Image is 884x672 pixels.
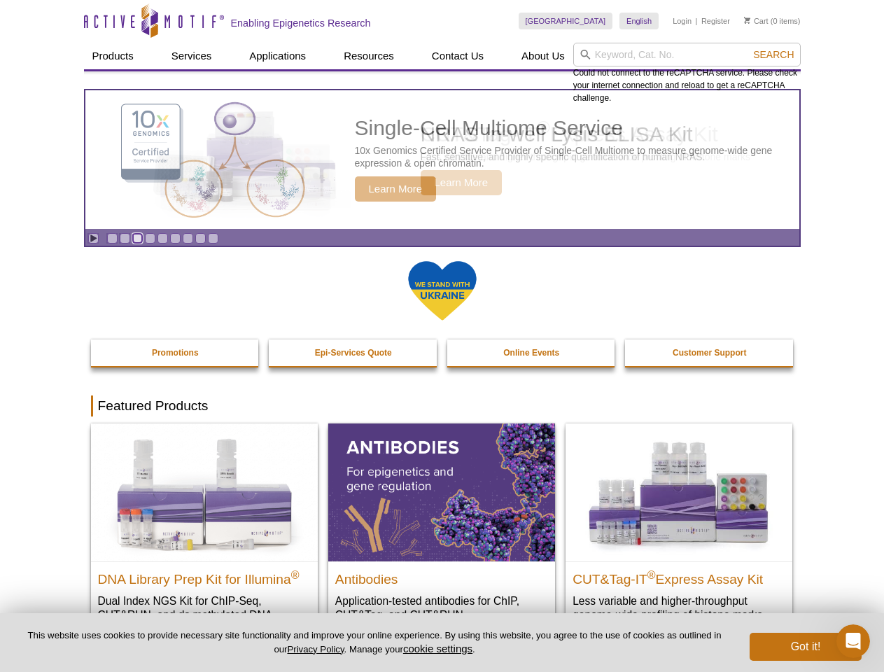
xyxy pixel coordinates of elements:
a: Go to slide 1 [107,233,118,244]
sup: ® [291,568,300,580]
a: Single-Cell Multiome Service Single-Cell Multiome Service 10x Genomics Certified Service Provider... [85,90,799,229]
a: Go to slide 3 [132,233,143,244]
img: CUT&Tag-IT® Express Assay Kit [566,423,792,561]
a: Register [701,16,730,26]
a: English [619,13,659,29]
a: Toggle autoplay [88,233,99,244]
a: CUT&Tag-IT® Express Assay Kit CUT&Tag-IT®Express Assay Kit Less variable and higher-throughput ge... [566,423,792,636]
strong: Customer Support [673,348,746,358]
h2: Single-Cell Multiome Service [355,118,792,139]
a: Epi-Services Quote [269,339,438,366]
a: Go to slide 9 [208,233,218,244]
button: Search [749,48,798,61]
img: DNA Library Prep Kit for Illumina [91,423,318,561]
a: Cart [744,16,769,26]
a: Online Events [447,339,617,366]
a: Go to slide 2 [120,233,130,244]
img: Single-Cell Multiome Service [108,96,318,224]
a: Applications [241,43,314,69]
li: (0 items) [744,13,801,29]
a: Promotions [91,339,260,366]
li: | [696,13,698,29]
a: Login [673,16,692,26]
a: Resources [335,43,402,69]
img: All Antibodies [328,423,555,561]
a: Services [163,43,220,69]
a: DNA Library Prep Kit for Illumina DNA Library Prep Kit for Illumina® Dual Index NGS Kit for ChIP-... [91,423,318,650]
article: Single-Cell Multiome Service [85,90,799,229]
a: Products [84,43,142,69]
span: Learn More [355,176,437,202]
img: We Stand With Ukraine [407,260,477,322]
a: [GEOGRAPHIC_DATA] [519,13,613,29]
button: Got it! [750,633,862,661]
p: 10x Genomics Certified Service Provider of Single-Cell Multiome to measure genome-wide gene expre... [355,144,792,169]
h2: Featured Products [91,395,794,416]
a: About Us [513,43,573,69]
a: Go to slide 8 [195,233,206,244]
a: Go to slide 6 [170,233,181,244]
p: Less variable and higher-throughput genome-wide profiling of histone marks​. [573,594,785,622]
strong: Promotions [152,348,199,358]
a: Go to slide 7 [183,233,193,244]
h2: DNA Library Prep Kit for Illumina [98,566,311,587]
span: Search [753,49,794,60]
strong: Online Events [503,348,559,358]
a: All Antibodies Antibodies Application-tested antibodies for ChIP, CUT&Tag, and CUT&RUN. [328,423,555,636]
a: Privacy Policy [287,644,344,654]
input: Keyword, Cat. No. [573,43,801,66]
h2: Enabling Epigenetics Research [231,17,371,29]
p: Dual Index NGS Kit for ChIP-Seq, CUT&RUN, and ds methylated DNA assays. [98,594,311,636]
sup: ® [647,568,656,580]
h2: Antibodies [335,566,548,587]
img: Your Cart [744,17,750,24]
button: cookie settings [403,643,472,654]
p: Application-tested antibodies for ChIP, CUT&Tag, and CUT&RUN. [335,594,548,622]
strong: Epi-Services Quote [315,348,392,358]
h2: CUT&Tag-IT Express Assay Kit [573,566,785,587]
a: Customer Support [625,339,794,366]
a: Contact Us [423,43,492,69]
div: Could not connect to the reCAPTCHA service. Please check your internet connection and reload to g... [573,43,801,104]
p: This website uses cookies to provide necessary site functionality and improve your online experie... [22,629,727,656]
iframe: Intercom live chat [836,624,870,658]
a: Go to slide 5 [157,233,168,244]
a: Go to slide 4 [145,233,155,244]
